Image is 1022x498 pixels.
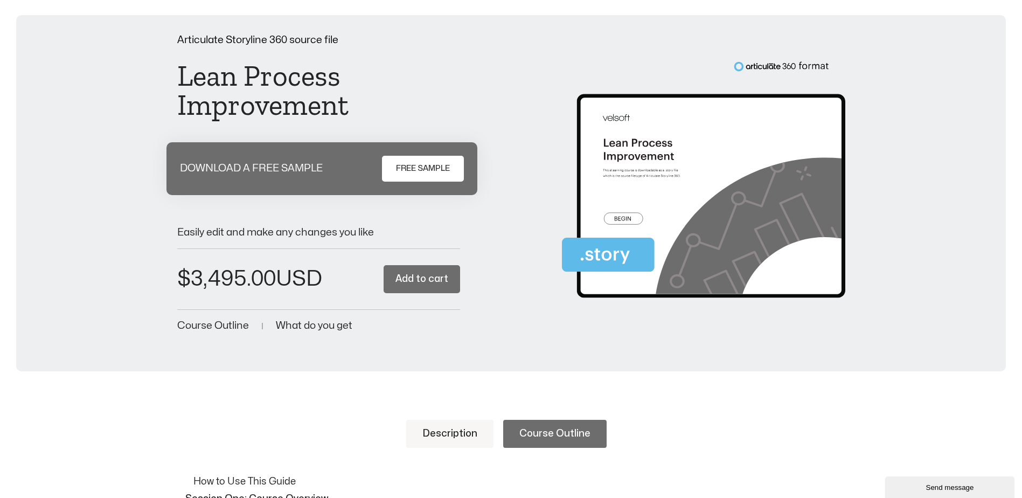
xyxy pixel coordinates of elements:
bdi: 3,495.00 [177,268,276,289]
a: Course Outline [503,420,607,448]
iframe: chat widget [885,474,1017,498]
a: Course Outline [177,321,249,331]
p: DOWNLOAD A FREE SAMPLE [180,163,323,174]
h1: Lean Process Improvement [177,61,460,120]
p: Articulate Storyline 360 source file [177,35,460,45]
a: What do you get [276,321,352,331]
span: $ [177,268,191,289]
a: FREE SAMPLE [382,156,464,182]
a: Description [406,420,493,448]
p: Easily edit and make any changes you like [177,227,460,238]
img: Second Product Image [562,61,845,307]
button: Add to cart [384,265,460,294]
span: FREE SAMPLE [396,162,450,175]
p: How to Use This Guide [193,474,845,489]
